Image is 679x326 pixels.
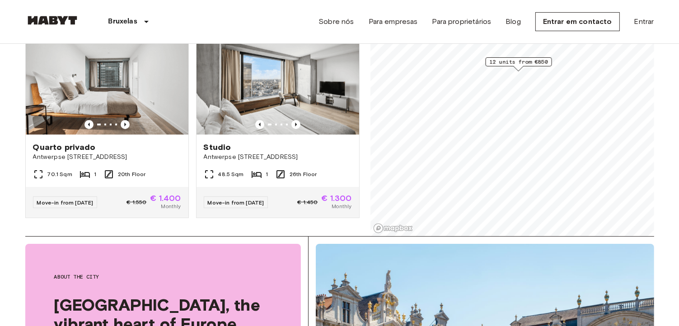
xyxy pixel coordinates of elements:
[118,170,146,178] span: 20th Floor
[161,202,181,210] span: Monthly
[332,202,351,210] span: Monthly
[25,16,80,25] img: Habyt
[26,26,188,135] img: Marketing picture of unit BE-23-003-078-001
[255,120,264,129] button: Previous image
[150,194,181,202] span: € 1.400
[291,120,300,129] button: Previous image
[290,170,317,178] span: 26th Floor
[47,170,72,178] span: 70.1 Sqm
[25,26,189,218] a: Marketing picture of unit BE-23-003-078-001Previous imagePrevious imageQuarto privadoAntwerpse [S...
[204,142,231,153] span: Studio
[369,16,418,27] a: Para empresas
[432,16,492,27] a: Para proprietários
[266,170,268,178] span: 1
[126,198,146,206] span: € 1.550
[634,16,654,27] a: Entrar
[489,58,548,66] span: 12 units from €850
[37,199,94,206] span: Move-in from [DATE]
[197,26,359,135] img: Marketing picture of unit BE-23-003-103-001
[33,153,181,162] span: Antwerpse [STREET_ADDRESS]
[535,12,620,31] a: Entrar em contacto
[33,142,96,153] span: Quarto privado
[108,16,137,27] p: Bruxelas
[196,26,360,218] a: Marketing picture of unit BE-23-003-103-001Previous imagePrevious imageStudioAntwerpse [STREET_AD...
[204,153,352,162] span: Antwerpse [STREET_ADDRESS]
[485,57,552,71] div: Map marker
[297,198,318,206] span: € 1.450
[54,273,272,281] span: About the city
[94,170,96,178] span: 1
[506,16,521,27] a: Blog
[321,194,351,202] span: € 1.300
[218,170,244,178] span: 48.5 Sqm
[208,199,264,206] span: Move-in from [DATE]
[84,120,94,129] button: Previous image
[121,120,130,129] button: Previous image
[373,223,413,233] a: Mapbox logo
[318,16,354,27] a: Sobre nós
